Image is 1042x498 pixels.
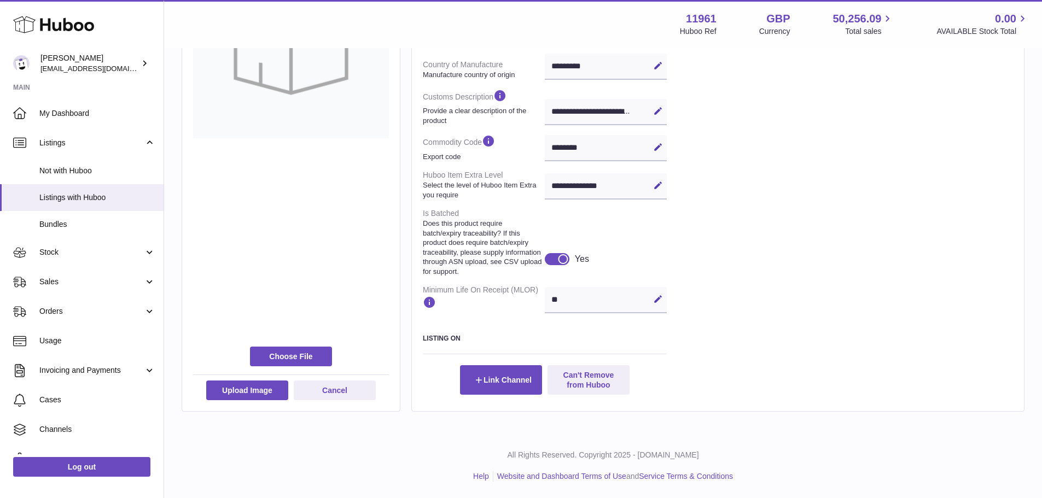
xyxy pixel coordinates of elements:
dt: Minimum Life On Receipt (MLOR) [423,280,545,317]
span: Not with Huboo [39,166,155,176]
dt: Huboo Item Extra Level [423,166,545,204]
img: internalAdmin-11961@internal.huboo.com [13,55,30,72]
span: Bundles [39,219,155,230]
span: Stock [39,247,144,257]
a: Log out [13,457,150,477]
a: Website and Dashboard Terms of Use [497,472,626,481]
h3: Listing On [423,334,667,343]
div: Yes [575,253,589,265]
span: Total sales [845,26,894,37]
strong: Provide a clear description of the product [423,106,542,125]
dt: Customs Description [423,84,545,130]
span: Settings [39,454,155,464]
button: Cancel [294,380,376,400]
strong: 11961 [686,11,717,26]
a: Service Terms & Conditions [639,472,733,481]
div: Huboo Ref [680,26,717,37]
span: Channels [39,424,155,435]
li: and [493,471,733,482]
span: 0.00 [995,11,1016,26]
dt: Commodity Code [423,130,545,166]
span: My Dashboard [39,108,155,119]
a: 0.00 AVAILABLE Stock Total [936,11,1029,37]
span: AVAILABLE Stock Total [936,26,1029,37]
strong: Does this product require batch/expiry traceability? If this product does require batch/expiry tr... [423,219,542,276]
span: Listings with Huboo [39,192,155,203]
p: All Rights Reserved. Copyright 2025 - [DOMAIN_NAME] [173,450,1033,460]
a: 50,256.09 Total sales [833,11,894,37]
span: [EMAIL_ADDRESS][DOMAIN_NAME] [40,64,161,73]
span: Invoicing and Payments [39,365,144,376]
strong: Select the level of Huboo Item Extra you require [423,180,542,200]
span: 50,256.09 [833,11,881,26]
strong: GBP [766,11,790,26]
span: Usage [39,336,155,346]
strong: Manufacture country of origin [423,70,542,80]
dt: Country of Manufacture [423,55,545,84]
span: Cases [39,395,155,405]
strong: Export code [423,152,542,162]
span: Listings [39,138,144,148]
span: Sales [39,277,144,287]
span: Choose File [250,347,332,366]
button: Can't Remove from Huboo [548,365,630,395]
div: Currency [759,26,790,37]
span: Orders [39,306,144,317]
button: Link Channel [460,365,542,395]
div: [PERSON_NAME] [40,53,139,74]
a: Help [473,472,489,481]
button: Upload Image [206,380,288,400]
dt: Is Batched [423,204,545,280]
